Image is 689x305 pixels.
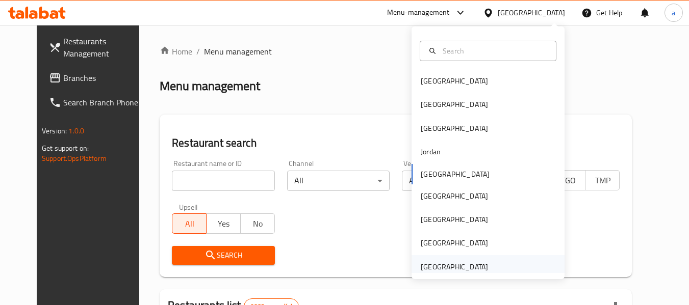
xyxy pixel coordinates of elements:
[551,170,585,190] button: TGO
[160,78,260,94] h2: Menu management
[206,213,241,234] button: Yes
[421,214,488,225] div: [GEOGRAPHIC_DATA]
[421,75,488,87] div: [GEOGRAPHIC_DATA]
[172,246,274,265] button: Search
[63,72,144,84] span: Branches
[63,35,144,60] span: Restaurants Management
[402,171,504,191] div: All
[172,171,274,191] input: Search for restaurant name or ID..
[42,142,89,155] span: Get support on:
[211,216,237,231] span: Yes
[176,216,202,231] span: All
[585,170,620,190] button: TMP
[421,99,488,110] div: [GEOGRAPHIC_DATA]
[421,146,441,157] div: Jordan
[160,45,632,58] nav: breadcrumb
[287,171,390,191] div: All
[421,190,488,202] div: [GEOGRAPHIC_DATA]
[421,123,488,134] div: [GEOGRAPHIC_DATA]
[41,90,152,115] a: Search Branch Phone
[439,45,550,57] input: Search
[172,213,207,234] button: All
[498,7,565,18] div: [GEOGRAPHIC_DATA]
[421,261,488,272] div: [GEOGRAPHIC_DATA]
[160,45,192,58] a: Home
[172,135,620,151] h2: Restaurant search
[180,249,266,262] span: Search
[387,7,450,19] div: Menu-management
[590,173,616,188] span: TMP
[672,7,675,18] span: a
[63,96,144,108] span: Search Branch Phone
[42,152,107,165] a: Support.OpsPlatform
[555,173,581,188] span: TGO
[240,213,275,234] button: No
[41,29,152,66] a: Restaurants Management
[196,45,200,58] li: /
[204,45,272,58] span: Menu management
[245,216,271,231] span: No
[68,124,84,137] span: 1.0.0
[41,66,152,90] a: Branches
[421,237,488,248] div: [GEOGRAPHIC_DATA]
[42,124,67,137] span: Version:
[179,203,198,210] label: Upsell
